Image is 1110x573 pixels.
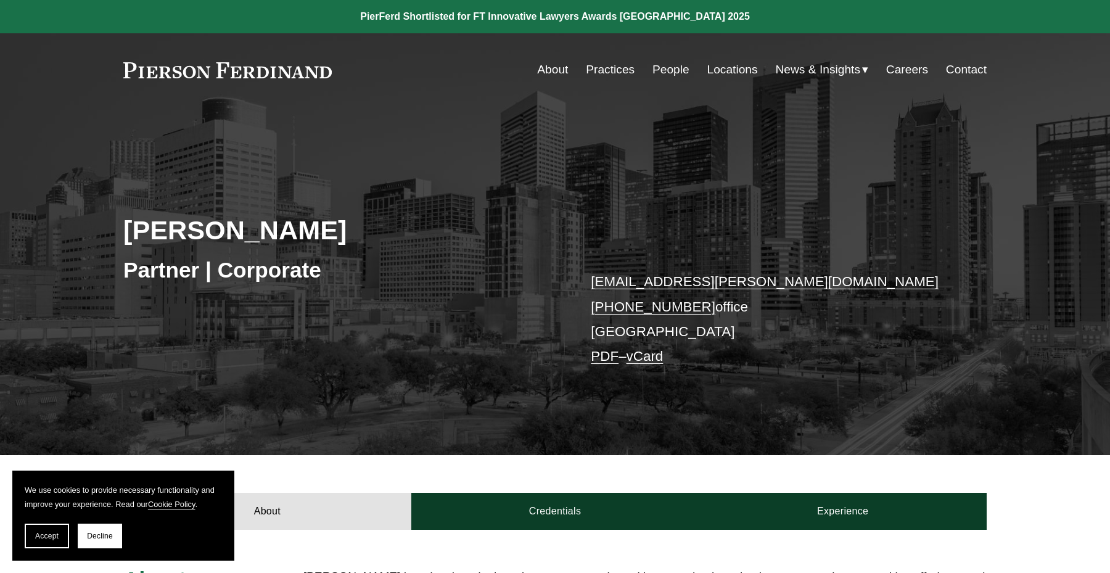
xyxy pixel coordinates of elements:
a: Cookie Policy [148,500,195,509]
a: PDF [591,348,619,364]
a: Contact [946,58,987,81]
a: Careers [886,58,928,81]
a: [PHONE_NUMBER] [591,299,715,315]
span: Accept [35,532,59,540]
a: [EMAIL_ADDRESS][PERSON_NAME][DOMAIN_NAME] [591,274,939,289]
a: Credentials [411,493,699,530]
span: Decline [87,532,113,540]
a: About [123,493,411,530]
h3: Partner | Corporate [123,257,555,284]
a: People [652,58,689,81]
button: Decline [78,524,122,548]
span: News & Insights [775,59,860,81]
a: folder dropdown [775,58,868,81]
p: We use cookies to provide necessary functionality and improve your experience. Read our . [25,483,222,511]
a: Practices [586,58,635,81]
a: Experience [699,493,987,530]
p: office [GEOGRAPHIC_DATA] – [591,270,950,369]
button: Accept [25,524,69,548]
a: About [537,58,568,81]
a: Locations [707,58,758,81]
a: vCard [627,348,664,364]
h2: [PERSON_NAME] [123,214,555,246]
section: Cookie banner [12,471,234,561]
